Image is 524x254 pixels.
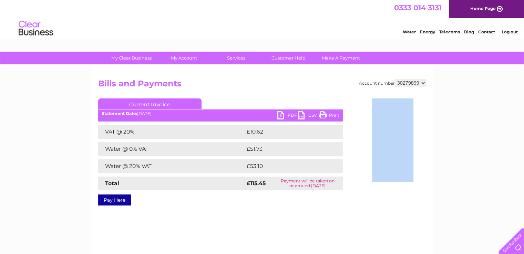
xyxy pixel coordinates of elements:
a: Pay Here [98,194,131,205]
td: £10.62 [245,125,328,139]
div: [DATE] [98,111,343,116]
a: Energy [420,29,435,34]
a: Contact [478,29,495,34]
a: Telecoms [439,29,460,34]
td: Water @ 20% VAT [98,159,245,173]
b: Statement Date: [102,111,137,116]
div: Account number [359,79,426,87]
td: £53.10 [245,159,328,173]
a: 0333 014 3131 [394,3,442,12]
a: Make A Payment [312,52,369,64]
img: logo.png [18,18,53,39]
strong: £115.45 [247,180,266,187]
a: Current Invoice [98,98,202,109]
td: Water @ 0% VAT [98,142,245,156]
a: Print [319,111,339,121]
a: Log out [501,29,517,34]
td: VAT @ 20% [98,125,245,139]
h2: Bills and Payments [98,79,426,92]
a: PDF [277,111,298,121]
td: Payment will be taken on or around [DATE] [272,177,342,190]
a: My Clear Business [103,52,160,64]
a: Water [403,29,416,34]
a: My Account [155,52,212,64]
a: Blog [464,29,474,34]
a: Services [208,52,265,64]
a: CSV [298,111,319,121]
strong: Total [105,180,119,187]
a: Customer Help [260,52,317,64]
td: £51.73 [245,142,328,156]
div: Clear Business is a trading name of Verastar Limited (registered in [GEOGRAPHIC_DATA] No. 3667643... [100,4,425,33]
